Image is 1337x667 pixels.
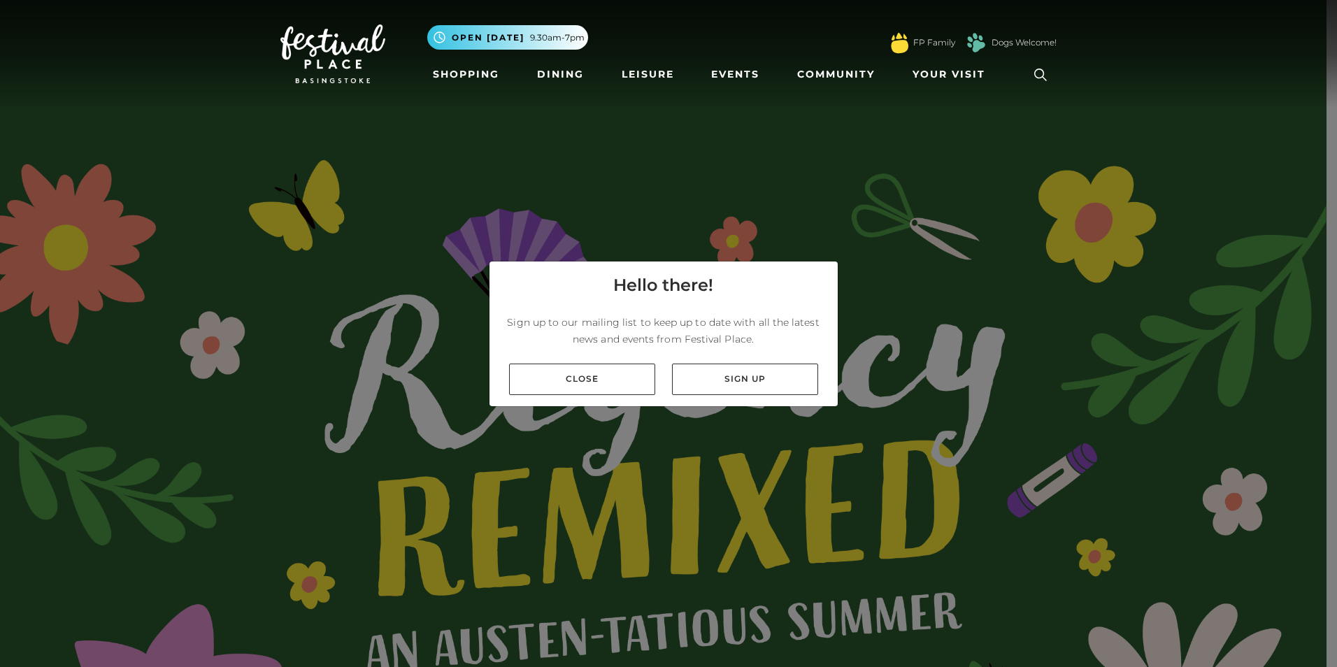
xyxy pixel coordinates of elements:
p: Sign up to our mailing list to keep up to date with all the latest news and events from Festival ... [501,314,827,347]
h4: Hello there! [613,273,713,298]
img: Festival Place Logo [280,24,385,83]
a: Dogs Welcome! [992,36,1057,49]
a: Your Visit [907,62,998,87]
span: Your Visit [913,67,985,82]
span: Open [DATE] [452,31,524,44]
a: Sign up [672,364,818,395]
a: Events [706,62,765,87]
span: 9.30am-7pm [530,31,585,44]
a: Community [792,62,880,87]
a: Shopping [427,62,505,87]
a: Leisure [616,62,680,87]
a: FP Family [913,36,955,49]
button: Open [DATE] 9.30am-7pm [427,25,588,50]
a: Dining [531,62,589,87]
a: Close [509,364,655,395]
